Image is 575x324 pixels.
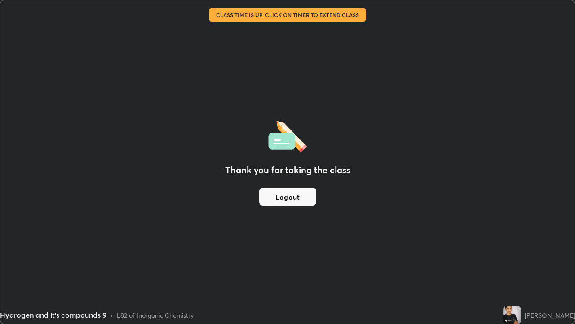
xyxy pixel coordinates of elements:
[268,118,307,153] img: offlineFeedback.1438e8b3.svg
[110,310,113,320] div: •
[225,163,350,177] h2: Thank you for taking the class
[525,310,575,320] div: [PERSON_NAME]
[117,310,194,320] div: L82 of Inorganic Chemistry
[259,188,316,206] button: Logout
[503,306,521,324] img: 81cc18a9963840aeb134a1257a9a5eb0.jpg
